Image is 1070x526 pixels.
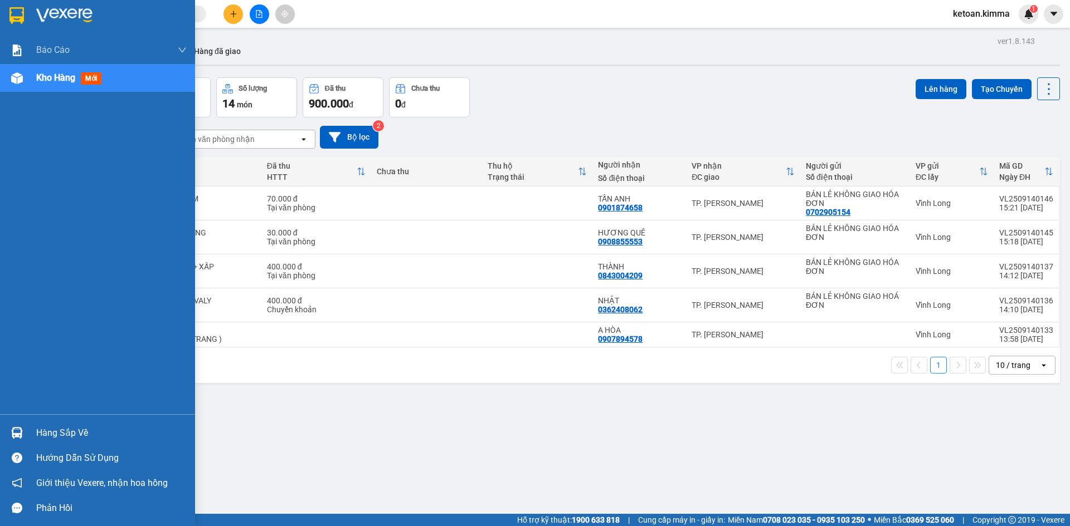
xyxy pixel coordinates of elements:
div: KIỆN TRỨNG [159,228,256,237]
div: TP. [PERSON_NAME] [692,301,795,309]
div: 70.000 đ [267,194,366,203]
div: 0702905154 [806,208,850,217]
th: Toggle SortBy [261,157,371,186]
div: 0843004209 [598,271,643,280]
div: VP gửi [916,161,979,170]
span: 0 [395,97,401,110]
span: down [178,46,187,55]
div: 14:12 [DATE] [999,271,1053,280]
sup: 2 [373,120,384,131]
div: Ghi chú [159,173,256,181]
div: Trạng thái [488,173,578,181]
div: Chưa thu [377,167,476,176]
div: Tên món [159,161,256,170]
img: logo-vxr [9,7,24,24]
div: BÁN LẺ KHÔNG GIAO HÓA ĐƠN [806,258,904,276]
div: 0901874658 [598,203,643,212]
div: Vĩnh Long [916,199,988,208]
div: TP. [PERSON_NAME] [692,199,795,208]
button: 1 [930,357,947,373]
div: Số lượng [239,85,267,92]
div: TP. [PERSON_NAME] [692,330,795,339]
span: | [628,514,630,526]
div: 10 / trang [996,360,1030,371]
img: warehouse-icon [11,427,23,439]
div: 0362408062 [598,305,643,314]
button: plus [223,4,243,24]
div: Thu hộ [488,161,578,170]
div: 15:21 [DATE] [999,203,1053,212]
span: aim [281,10,289,18]
span: Báo cáo [36,43,70,57]
button: Hàng đã giao [185,38,250,65]
div: BÁN LẺ KHÔNG GIAO HOÁ ĐƠN [806,292,904,309]
div: Đã thu [325,85,346,92]
div: Tại văn phòng [267,271,366,280]
span: món [237,100,252,109]
strong: 0369 525 060 [906,515,954,524]
div: Tại văn phòng [267,237,366,246]
button: Đã thu900.000đ [303,77,383,117]
strong: 0708 023 035 - 0935 103 250 [763,515,865,524]
span: 14 [222,97,235,110]
div: HTTT [267,173,357,181]
button: Tạo Chuyến [972,79,1032,99]
span: copyright [1008,516,1016,524]
svg: open [299,135,308,144]
div: VL2509140136 [999,296,1053,305]
button: file-add [250,4,269,24]
div: TP. [PERSON_NAME] [692,267,795,276]
div: TP. [PERSON_NAME] [692,233,795,242]
span: Cung cấp máy in - giấy in: [638,514,725,526]
div: 0908855553 [598,237,643,246]
div: Chưa thu [411,85,440,92]
span: mới [81,72,101,85]
div: THƯ [159,271,256,280]
span: message [12,503,22,513]
div: VL2509140137 [999,262,1053,271]
div: Tại văn phòng [267,203,366,212]
div: Chọn văn phòng nhận [178,134,255,145]
img: solution-icon [11,45,23,56]
span: | [962,514,964,526]
img: icon-new-feature [1024,9,1034,19]
div: 400.000 đ [267,296,366,305]
div: XE MÁY + VALY [159,296,256,305]
div: 8 BAO [159,326,256,335]
span: 900.000 [309,97,349,110]
div: 30.000 đ [267,228,366,237]
span: Miền Nam [728,514,865,526]
div: A HÒA [598,326,680,335]
span: caret-down [1049,9,1059,19]
span: notification [12,478,22,488]
div: ĐC lấy [916,173,979,181]
span: 1 [1032,5,1035,13]
div: VL2509140146 [999,194,1053,203]
div: Vĩnh Long [916,301,988,309]
div: 15:18 [DATE] [999,237,1053,246]
button: Lên hàng [916,79,966,99]
button: Bộ lọc [320,126,378,149]
th: Toggle SortBy [482,157,593,186]
button: caret-down [1044,4,1063,24]
span: file-add [255,10,263,18]
img: warehouse-icon [11,72,23,84]
div: DÂN [159,305,256,314]
div: THÀNH [598,262,680,271]
div: VL2509140133 [999,326,1053,335]
th: Toggle SortBy [994,157,1059,186]
div: 14:10 [DATE] [999,305,1053,314]
span: Hỗ trợ kỹ thuật: [517,514,620,526]
span: đ [349,100,353,109]
div: Phản hồi [36,500,187,517]
div: Vĩnh Long [916,330,988,339]
div: ĐC giao [692,173,786,181]
div: Người gửi [806,161,904,170]
div: KIỆN CHIM [159,194,256,203]
span: Giới thiệu Vexere, nhận hoa hồng [36,476,168,490]
button: aim [275,4,295,24]
div: VL2509140145 [999,228,1053,237]
div: Hàng sắp về [36,425,187,441]
div: HƯƠNG QUÊ [598,228,680,237]
div: NHẬT [598,296,680,305]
